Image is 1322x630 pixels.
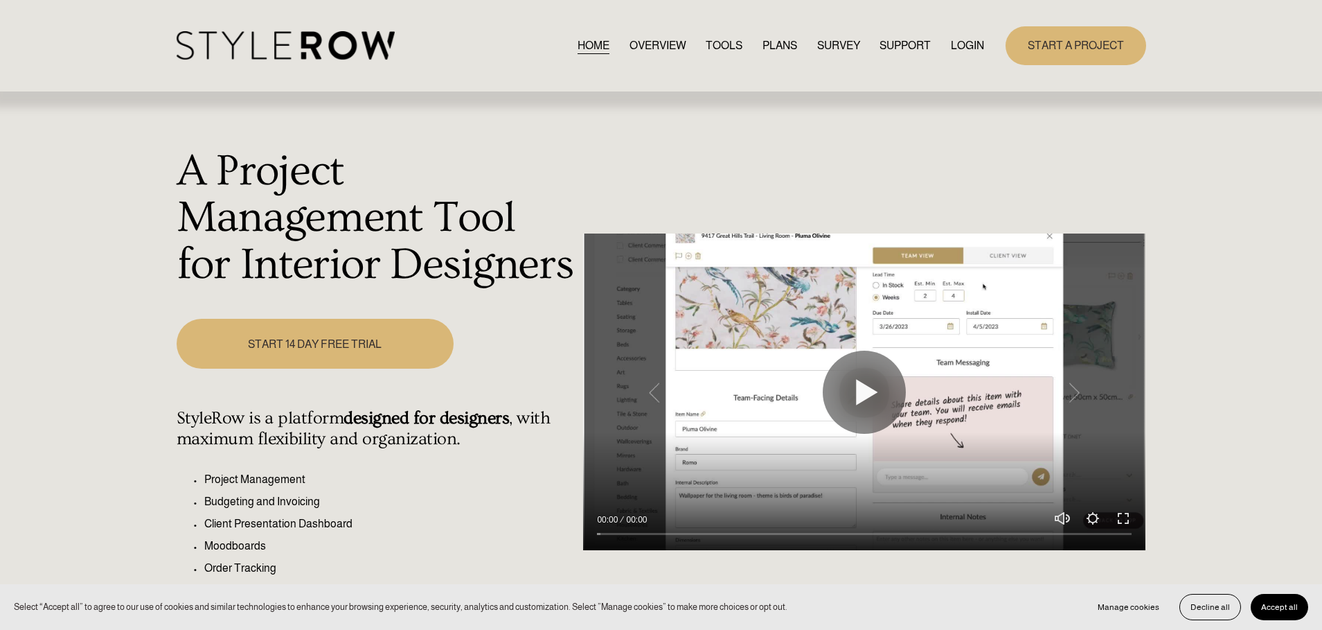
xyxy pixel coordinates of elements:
a: SURVEY [817,36,860,55]
a: PLANS [762,36,797,55]
h1: A Project Management Tool for Interior Designers [177,148,576,289]
p: Order Tracking [204,560,576,577]
p: Moodboards [204,538,576,554]
p: Budgeting and Invoicing [204,493,576,510]
img: StyleRow [177,31,395,60]
h4: StyleRow is a platform , with maximum flexibility and organization. [177,408,576,450]
button: Play [823,351,906,434]
div: Current time [597,513,621,527]
button: Decline all [1179,594,1241,620]
p: Client Presentation Dashboard [204,516,576,532]
strong: designed for designers [343,408,509,428]
a: TOOLS [706,36,742,55]
a: START A PROJECT [1006,26,1146,64]
a: HOME [578,36,609,55]
a: START 14 DAY FREE TRIAL [177,319,454,368]
button: Manage cookies [1087,594,1170,620]
span: SUPPORT [879,37,931,54]
a: LOGIN [951,36,984,55]
span: Manage cookies [1098,602,1159,612]
div: Duration [621,513,650,527]
a: OVERVIEW [629,36,686,55]
p: Project Management [204,471,576,488]
span: Decline all [1190,602,1230,612]
button: Accept all [1251,594,1308,620]
p: Select “Accept all” to agree to our use of cookies and similar technologies to enhance your brows... [14,600,787,613]
a: folder dropdown [879,36,931,55]
span: Accept all [1261,602,1298,612]
input: Seek [597,529,1132,539]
